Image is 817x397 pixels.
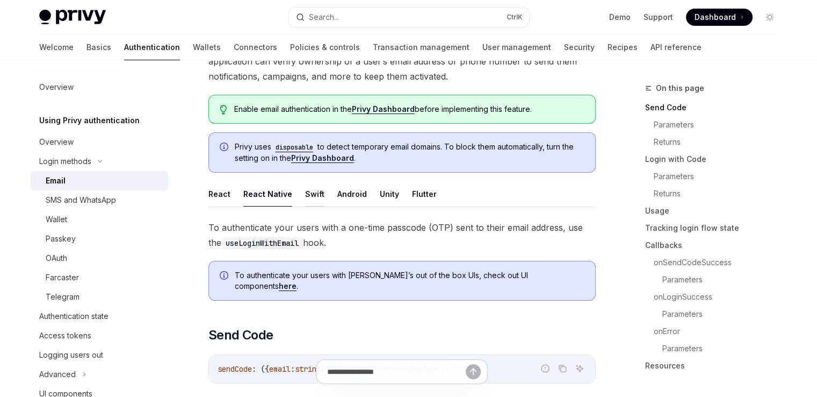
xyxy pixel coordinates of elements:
a: Farcaster [31,268,168,287]
svg: Tip [220,105,227,115]
span: On this page [656,82,704,95]
h5: Using Privy authentication [39,114,140,127]
div: Passkey [46,232,76,245]
span: Dashboard [695,12,736,23]
a: Parameters [645,168,787,185]
a: Basics [86,34,111,60]
button: Advanced [31,365,168,384]
div: Access tokens [39,329,91,342]
a: here [279,281,297,291]
a: Parameters [645,306,787,323]
span: To authenticate your users with a one-time passcode (OTP) sent to their email address, use the hook. [208,220,596,250]
div: Telegram [46,290,79,303]
a: Email [31,171,168,190]
a: Login with Code [645,151,787,168]
a: Support [644,12,673,23]
button: Swift [305,181,324,207]
a: Welcome [39,34,74,60]
div: Overview [39,81,74,94]
a: Logging users out [31,345,168,365]
a: Access tokens [31,326,168,345]
a: Policies & controls [290,34,360,60]
a: Tracking login flow state [645,219,787,237]
a: Overview [31,132,168,152]
a: User management [482,34,551,60]
a: Passkey [31,229,168,249]
button: React Native [243,181,292,207]
input: Ask a question... [327,360,466,384]
div: Advanced [39,368,76,381]
a: Dashboard [686,9,753,26]
a: onError [645,323,787,340]
div: Authentication state [39,310,109,323]
a: disposable [271,142,317,151]
a: onSendCodeSuccess [645,254,787,271]
span: Privy enables users to login to your application with SMS or email. With Privy, your application ... [208,39,596,84]
a: Wallet [31,210,168,229]
a: Usage [645,202,787,219]
span: Enable email authentication in the before implementing this feature. [234,104,584,115]
a: SMS and WhatsApp [31,190,168,210]
a: Returns [645,185,787,202]
a: OAuth [31,249,168,268]
a: Overview [31,77,168,97]
a: Security [564,34,595,60]
a: Telegram [31,287,168,307]
a: Wallets [193,34,221,60]
a: Connectors [234,34,277,60]
a: Authentication [124,34,180,60]
a: Parameters [645,116,787,133]
a: Authentication state [31,307,168,326]
code: disposable [271,142,317,153]
button: Flutter [412,181,437,207]
a: API reference [650,34,702,60]
a: Parameters [645,340,787,357]
div: Login methods [39,155,91,168]
a: Recipes [608,34,638,60]
a: Privy Dashboard [291,153,354,163]
a: Parameters [645,271,787,288]
div: Farcaster [46,271,79,284]
div: OAuth [46,252,67,265]
svg: Info [220,143,230,153]
img: light logo [39,10,106,25]
a: Returns [645,133,787,151]
a: Resources [645,357,787,374]
a: Transaction management [373,34,469,60]
button: Android [337,181,367,207]
span: To authenticate your users with [PERSON_NAME]’s out of the box UIs, check out UI components . [235,270,584,292]
div: Email [46,174,66,187]
a: Demo [609,12,631,23]
button: Unity [380,181,399,207]
button: Send message [466,364,481,379]
div: Search... [309,11,339,24]
div: Wallet [46,213,67,226]
div: Logging users out [39,349,103,361]
div: Overview [39,136,74,148]
button: React [208,181,230,207]
a: Privy Dashboard [352,104,415,114]
button: Search...CtrlK [288,8,529,27]
a: Send Code [645,99,787,116]
div: SMS and WhatsApp [46,194,116,207]
svg: Info [220,271,230,282]
button: Toggle dark mode [761,9,778,26]
button: Login methods [31,152,168,171]
span: Privy uses to detect temporary email domains. To block them automatically, turn the setting on in... [235,141,584,164]
span: Send Code [208,327,273,344]
a: onLoginSuccess [645,288,787,306]
code: useLoginWithEmail [221,237,303,249]
span: Ctrl K [507,13,523,22]
a: Callbacks [645,237,787,254]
